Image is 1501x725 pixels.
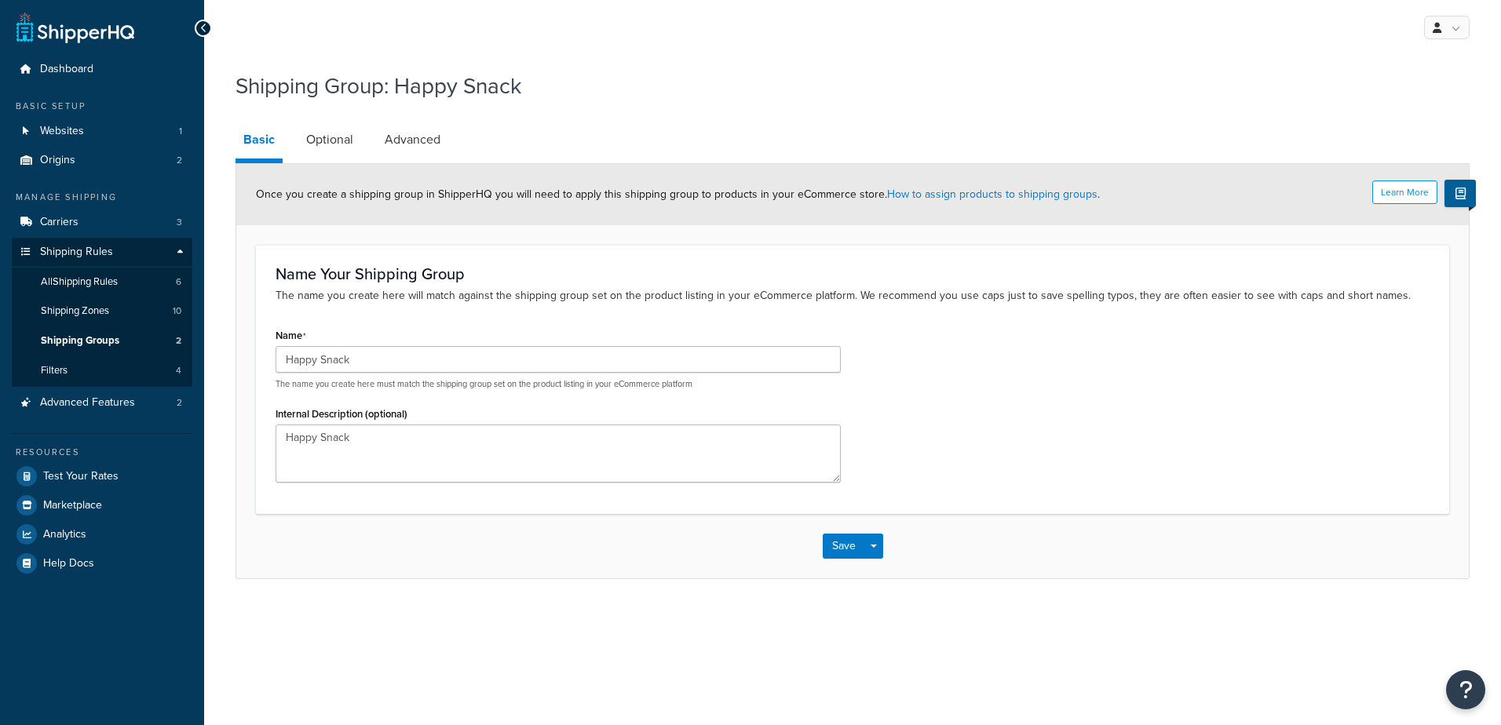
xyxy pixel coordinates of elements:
span: Marketplace [43,499,102,512]
a: Advanced Features2 [12,388,192,417]
a: Optional [298,121,361,158]
span: Analytics [43,528,86,541]
span: Help Docs [43,557,94,570]
button: Save [823,534,865,559]
span: 10 [173,304,181,318]
a: How to assign products to shipping groups [887,186,1097,202]
span: Once you create a shipping group in ShipperHQ you will need to apply this shipping group to produ... [256,186,1100,202]
p: The name you create here must match the shipping group set on the product listing in your eCommer... [276,378,841,390]
a: Basic [236,121,283,163]
span: 1 [179,125,182,138]
span: All Shipping Rules [41,275,118,289]
h1: Shipping Group: Happy Snack [236,71,1450,101]
p: The name you create here will match against the shipping group set on the product listing in your... [276,287,1430,304]
li: Filters [12,356,192,385]
a: AllShipping Rules6 [12,268,192,297]
button: Show Help Docs [1444,180,1476,207]
button: Open Resource Center [1446,670,1485,709]
span: 2 [177,154,182,167]
span: 2 [177,396,182,410]
h3: Name Your Shipping Group [276,265,1430,282]
li: Shipping Rules [12,238,192,387]
span: Origins [40,154,75,167]
div: Resources [12,446,192,459]
li: Shipping Zones [12,297,192,326]
a: Dashboard [12,55,192,84]
span: 4 [176,364,181,377]
a: Test Your Rates [12,462,192,490]
span: Test Your Rates [43,470,119,483]
li: Shipping Groups [12,326,192,355]
a: Shipping Rules [12,238,192,267]
span: 3 [177,216,182,229]
a: Websites1 [12,117,192,146]
span: Shipping Zones [41,304,109,318]
span: 6 [176,275,181,289]
a: Shipping Groups2 [12,326,192,355]
a: Analytics [12,520,192,548]
a: Shipping Zones10 [12,297,192,326]
li: Carriers [12,208,192,237]
span: Shipping Rules [40,246,113,259]
div: Manage Shipping [12,191,192,204]
span: Carriers [40,216,79,229]
li: Advanced Features [12,388,192,417]
span: Advanced Features [40,396,135,410]
label: Name [276,330,306,342]
textarea: Happy Snack [276,424,841,483]
li: Websites [12,117,192,146]
a: Help Docs [12,549,192,577]
a: Filters4 [12,356,192,385]
span: 2 [176,334,181,348]
div: Basic Setup [12,100,192,113]
a: Carriers3 [12,208,192,237]
span: Websites [40,125,84,138]
span: Shipping Groups [41,334,119,348]
li: Origins [12,146,192,175]
a: Origins2 [12,146,192,175]
span: Filters [41,364,68,377]
span: Dashboard [40,63,93,76]
a: Marketplace [12,491,192,519]
a: Advanced [377,121,448,158]
label: Internal Description (optional) [276,408,407,420]
button: Learn More [1372,180,1437,204]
